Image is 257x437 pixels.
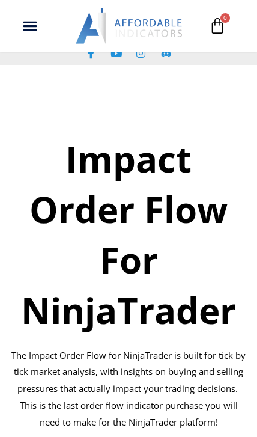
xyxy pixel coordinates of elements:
p: The Impact Order Flow for NinjaTrader is built for tick by tick market analysis, with insights on... [9,347,248,431]
img: LogoAI | Affordable Indicators – NinjaTrader [76,8,184,44]
a: 0 [191,8,244,43]
span: 0 [220,13,230,23]
div: Menu Toggle [19,14,41,38]
h1: Impact Order Flow For NinjaTrader [9,133,248,335]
